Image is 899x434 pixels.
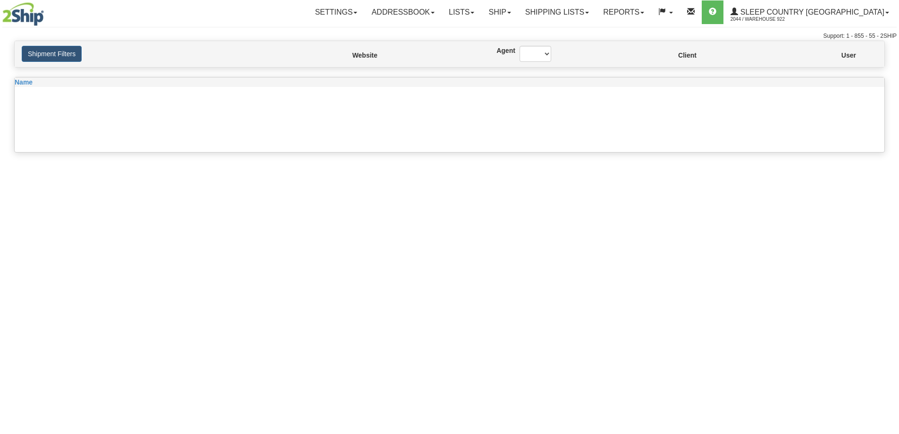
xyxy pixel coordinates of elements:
[678,51,680,60] label: Client
[308,0,364,24] a: Settings
[723,0,896,24] a: Sleep Country [GEOGRAPHIC_DATA] 2044 / Warehouse 922
[22,46,82,62] button: Shipment Filters
[518,0,596,24] a: Shipping lists
[2,2,44,26] img: logo2044.jpg
[15,78,33,86] span: Name
[481,0,518,24] a: Ship
[2,32,897,40] div: Support: 1 - 855 - 55 - 2SHIP
[738,8,884,16] span: Sleep Country [GEOGRAPHIC_DATA]
[364,0,442,24] a: Addressbook
[596,0,651,24] a: Reports
[442,0,481,24] a: Lists
[352,51,356,60] label: Website
[731,15,801,24] span: 2044 / Warehouse 922
[496,46,505,55] label: Agent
